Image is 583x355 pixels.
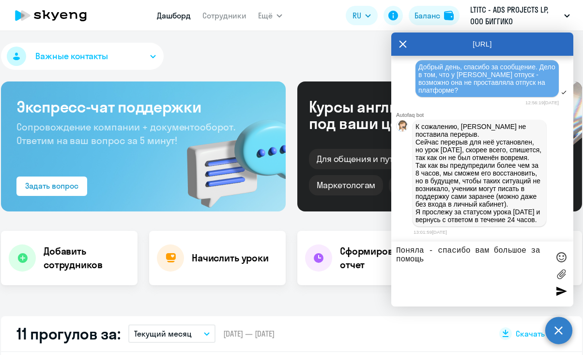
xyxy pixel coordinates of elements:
p: LTITC - ADS PROJECTS LP, ООО БИГГИКО [470,4,560,27]
label: Лимит 10 файлов [554,267,568,281]
h4: Начислить уроки [192,251,269,265]
div: Autofaq bot [396,112,573,118]
textarea: Поняла - спасибо вам большое за помощь [396,246,549,302]
button: Балансbalance [409,6,460,25]
h4: Добавить сотрудников [44,244,130,272]
button: Важные контакты [1,43,164,70]
img: bg-img [173,102,286,211]
time: 13:01:59[DATE] [414,229,447,235]
span: Ещё [258,10,273,21]
button: Ещё [258,6,282,25]
div: Маркетологам [309,175,383,195]
span: Скачать отчет [516,328,567,339]
a: Дашборд [157,11,191,20]
h4: Сформировать отчет [340,244,426,272]
button: Текущий месяц [128,324,215,343]
h2: 11 прогулов за: [16,324,121,343]
div: Баланс [414,10,440,21]
span: Сопровождение компании + документооборот. Ответим на ваш вопрос за 5 минут! [16,121,235,146]
p: К сожалению, [PERSON_NAME] не поставила перерыв. Сейчас перерыв для неё установлен, но урок [DATE... [415,123,543,224]
div: Для общения и путешествий [309,149,442,169]
button: LTITC - ADS PROJECTS LP, ООО БИГГИКО [465,4,575,27]
time: 12:56:19[DATE] [525,100,559,105]
button: RU [346,6,378,25]
button: Задать вопрос [16,177,87,196]
h3: Экспресс-чат поддержки [16,97,270,116]
div: IT-специалистам [389,175,472,195]
div: Курсы английского под ваши цели [309,98,475,131]
a: Сотрудники [202,11,246,20]
img: balance [444,11,454,20]
p: Текущий месяц [134,328,192,339]
span: RU [353,10,361,21]
span: Добрый день, спасибо за сообщение. Дело в том, что у [PERSON_NAME] отпуск - возможно она не прост... [418,63,557,94]
img: bot avatar [397,120,409,134]
span: [DATE] — [DATE] [223,328,275,339]
div: Задать вопрос [25,180,78,192]
span: Важные контакты [35,50,108,63]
